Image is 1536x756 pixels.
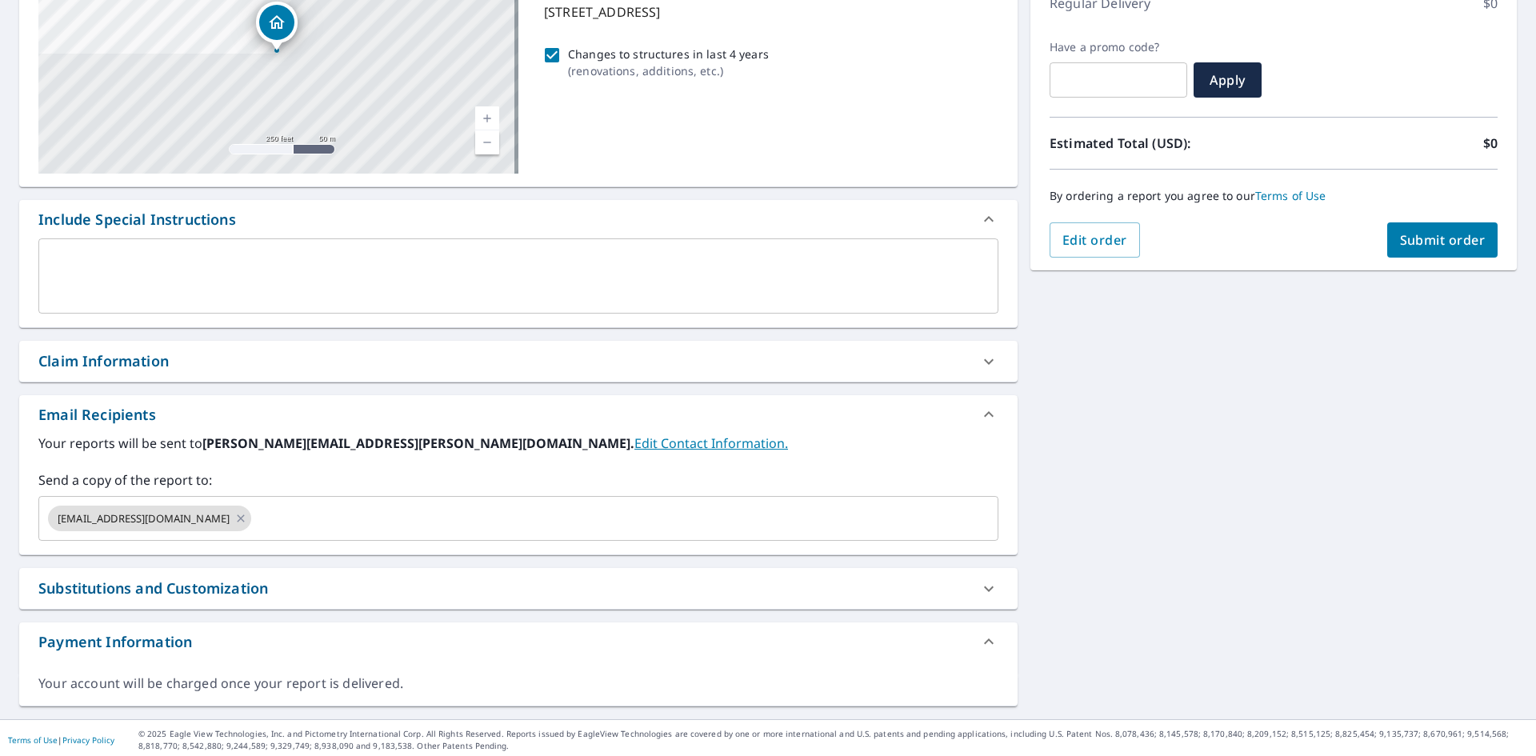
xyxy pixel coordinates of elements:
[1194,62,1262,98] button: Apply
[19,395,1018,434] div: Email Recipients
[568,62,769,79] p: ( renovations, additions, etc. )
[568,46,769,62] p: Changes to structures in last 4 years
[38,470,998,490] label: Send a copy of the report to:
[544,2,992,22] p: [STREET_ADDRESS]
[475,106,499,130] a: Current Level 17, Zoom In
[38,674,998,693] div: Your account will be charged once your report is delivered.
[1387,222,1498,258] button: Submit order
[38,209,236,230] div: Include Special Instructions
[19,622,1018,661] div: Payment Information
[38,631,192,653] div: Payment Information
[1400,231,1486,249] span: Submit order
[1050,134,1274,153] p: Estimated Total (USD):
[38,578,268,599] div: Substitutions and Customization
[1483,134,1498,153] p: $0
[38,350,169,372] div: Claim Information
[38,404,156,426] div: Email Recipients
[8,734,58,746] a: Terms of Use
[475,130,499,154] a: Current Level 17, Zoom Out
[256,2,298,51] div: Dropped pin, building 1, Residential property, 817 Winchester Close Antioch, TN 37013
[1050,189,1498,203] p: By ordering a report you agree to our
[1255,188,1326,203] a: Terms of Use
[1050,40,1187,54] label: Have a promo code?
[48,511,239,526] span: [EMAIL_ADDRESS][DOMAIN_NAME]
[19,568,1018,609] div: Substitutions and Customization
[62,734,114,746] a: Privacy Policy
[202,434,634,452] b: [PERSON_NAME][EMAIL_ADDRESS][PERSON_NAME][DOMAIN_NAME].
[634,434,788,452] a: EditContactInfo
[38,434,998,453] label: Your reports will be sent to
[8,735,114,745] p: |
[1062,231,1127,249] span: Edit order
[48,506,251,531] div: [EMAIL_ADDRESS][DOMAIN_NAME]
[1050,222,1140,258] button: Edit order
[19,341,1018,382] div: Claim Information
[1206,71,1249,89] span: Apply
[138,728,1528,752] p: © 2025 Eagle View Technologies, Inc. and Pictometry International Corp. All Rights Reserved. Repo...
[19,200,1018,238] div: Include Special Instructions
